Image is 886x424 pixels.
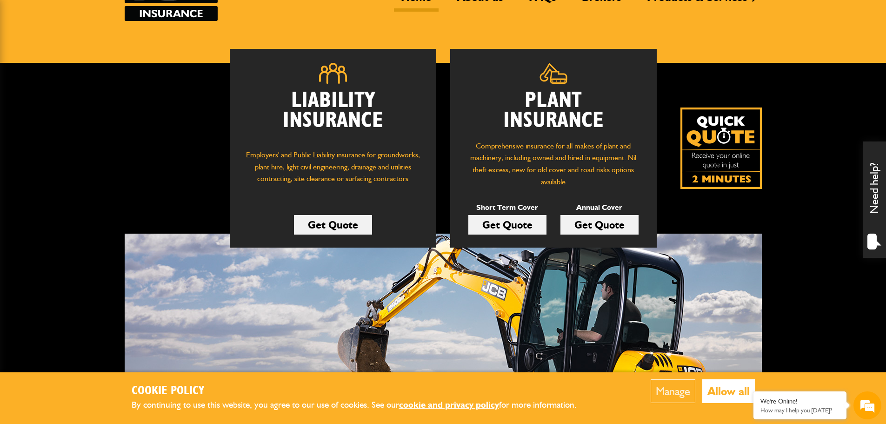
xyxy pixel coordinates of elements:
a: Get Quote [468,215,546,235]
div: Need help? [863,141,886,258]
p: By continuing to use this website, you agree to our use of cookies. See our for more information. [132,398,592,412]
h2: Cookie Policy [132,384,592,398]
button: Manage [651,379,695,403]
a: Get Quote [560,215,639,235]
p: Employers' and Public Liability insurance for groundworks, plant hire, light civil engineering, d... [244,149,422,194]
h2: Liability Insurance [244,91,422,140]
p: How may I help you today? [760,407,839,414]
p: Short Term Cover [468,202,546,214]
p: Annual Cover [560,202,639,214]
div: We're Online! [760,397,839,405]
a: Get Quote [294,215,372,235]
h2: Plant Insurance [464,91,643,131]
p: Comprehensive insurance for all makes of plant and machinery, including owned and hired in equipm... [464,140,643,188]
a: Get your insurance quote isn just 2-minutes [680,108,762,189]
a: cookie and privacy policy [399,399,499,410]
img: Quick Quote [680,108,762,189]
button: Allow all [702,379,755,403]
